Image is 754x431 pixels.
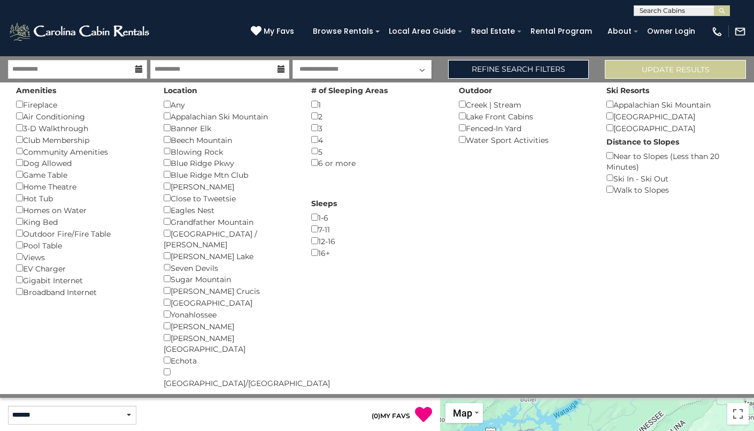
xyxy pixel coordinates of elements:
a: Browse Rentals [307,23,379,40]
div: King Bed [16,216,148,228]
div: Lake Front Cabins [459,110,590,122]
div: 1-6 [311,211,443,223]
div: Echota [164,354,295,366]
label: # of Sleeping Areas [311,85,388,96]
label: Location [164,85,197,96]
button: Change map style [445,403,483,423]
div: Pool Table [16,239,148,251]
div: 3-D Walkthrough [16,122,148,134]
div: Appalachian Ski Mountain [164,110,295,122]
div: Blue Ridge Pkwy [164,157,295,169]
div: Beech Mountain [164,134,295,146]
div: Club Membership [16,134,148,146]
a: Rental Program [525,23,597,40]
div: [PERSON_NAME][GEOGRAPHIC_DATA] [164,332,295,354]
div: Yonahlossee [164,308,295,320]
span: ( ) [372,412,380,420]
a: Real Estate [466,23,520,40]
div: 5 [311,146,443,157]
div: Seven Devils [164,262,295,274]
span: Map [453,407,472,419]
label: Outdoor [459,85,492,96]
div: Walk to Slopes [606,184,738,195]
div: 2 [311,110,443,122]
div: [GEOGRAPHIC_DATA] / [PERSON_NAME] [164,228,295,250]
div: [PERSON_NAME] [164,320,295,332]
a: About [602,23,637,40]
div: Grandfather Mountain [164,216,295,228]
div: Sugar Mountain [164,273,295,285]
label: Amenities [16,85,56,96]
div: Broadband Internet [16,286,148,298]
div: [GEOGRAPHIC_DATA] [164,297,295,308]
div: Banner Elk [164,122,295,134]
div: 7-11 [311,223,443,235]
div: Blue Ridge Mtn Club [164,169,295,180]
img: phone-regular-white.png [711,26,723,37]
a: My Favs [251,26,297,37]
span: 0 [374,412,378,420]
div: Air Conditioning [16,110,148,122]
div: 4 [311,134,443,146]
label: Distance to Slopes [606,137,679,147]
div: [PERSON_NAME] [164,180,295,192]
div: [GEOGRAPHIC_DATA]/[GEOGRAPHIC_DATA] [164,366,295,389]
button: Update Results [605,60,746,79]
div: Outdoor Fire/Fire Table [16,228,148,239]
label: Sleeps [311,198,337,209]
div: Fireplace [16,99,148,110]
div: Eagles Nest [164,204,295,216]
div: Near to Slopes (Less than 20 Minutes) [606,150,738,172]
div: Close to Tweetsie [164,192,295,204]
div: 16+ [311,247,443,259]
div: Water Sport Activities [459,134,590,146]
div: Gigabit Internet [16,274,148,286]
div: Dog Allowed [16,157,148,169]
div: EV Charger [16,262,148,274]
div: 3 [311,122,443,134]
img: mail-regular-white.png [734,26,746,37]
div: Homes on Water [16,204,148,216]
a: (0)MY FAVS [372,412,410,420]
div: [GEOGRAPHIC_DATA] [606,122,738,134]
div: Blowing Rock [164,146,295,157]
div: Game Table [16,169,148,180]
div: Creek | Stream [459,99,590,110]
div: [GEOGRAPHIC_DATA] [606,110,738,122]
a: Local Area Guide [383,23,461,40]
span: My Favs [264,26,294,37]
div: Hot Tub [16,192,148,204]
a: Owner Login [642,23,701,40]
button: Toggle fullscreen view [727,403,749,425]
div: Views [16,251,148,263]
a: Refine Search Filters [448,60,589,79]
div: Any [164,99,295,110]
div: Home Theatre [16,180,148,192]
div: Community Amenities [16,146,148,157]
div: [PERSON_NAME] Lake [164,250,295,262]
div: [PERSON_NAME] Crucis [164,285,295,297]
img: White-1-2.png [8,21,152,42]
div: Fenced-In Yard [459,122,590,134]
div: Appalachian Ski Mountain [606,99,738,110]
div: 6 or more [311,157,443,169]
div: 12-16 [311,235,443,247]
div: Ski In - Ski Out [606,172,738,184]
label: Ski Resorts [606,85,649,96]
div: 1 [311,99,443,110]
